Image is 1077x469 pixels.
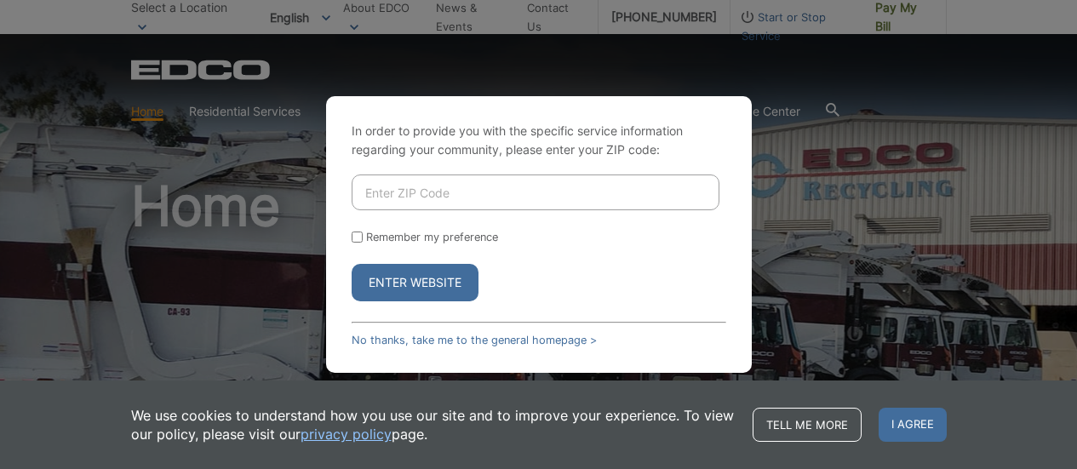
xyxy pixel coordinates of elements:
[879,408,947,442] span: I agree
[352,334,597,346] a: No thanks, take me to the general homepage >
[352,122,726,159] p: In order to provide you with the specific service information regarding your community, please en...
[753,408,862,442] a: Tell me more
[366,231,498,243] label: Remember my preference
[301,425,392,443] a: privacy policy
[131,406,736,443] p: We use cookies to understand how you use our site and to improve your experience. To view our pol...
[352,264,478,301] button: Enter Website
[352,174,719,210] input: Enter ZIP Code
